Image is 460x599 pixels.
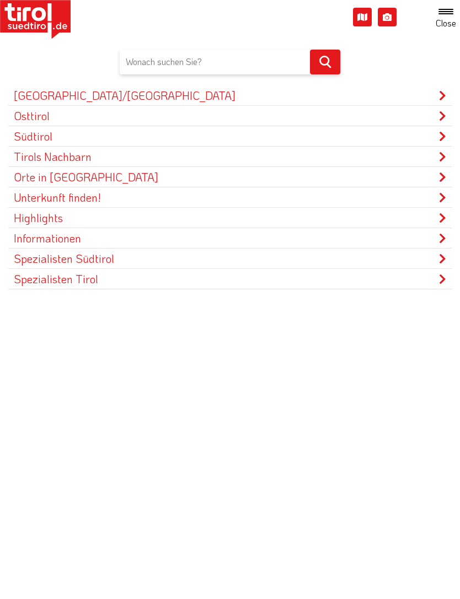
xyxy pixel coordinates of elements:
a: Osttirol [8,106,452,126]
a: Tirols Nachbarn [8,147,452,166]
a: Informationen [8,228,452,248]
input: Wonach suchen Sie? [120,50,340,74]
a: Südtirol [8,126,452,146]
a: Highlights [8,208,452,228]
a: Spezialisten Tirol [8,269,452,289]
i: Fotogalerie [378,8,397,26]
i: Karte öffnen [353,8,372,26]
a: Orte in [GEOGRAPHIC_DATA] [8,167,452,187]
button: Toggle navigation [432,7,460,28]
a: [GEOGRAPHIC_DATA]/[GEOGRAPHIC_DATA] [8,85,452,105]
a: Spezialisten Südtirol [8,249,452,268]
a: Unterkunft finden! [8,187,452,207]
